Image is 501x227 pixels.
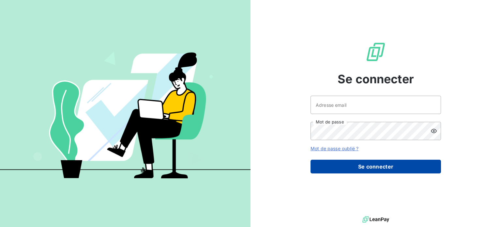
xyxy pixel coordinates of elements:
img: Logo LeanPay [365,41,386,62]
img: logo [362,215,389,224]
input: placeholder [311,96,441,114]
span: Se connecter [338,70,414,88]
button: Se connecter [311,160,441,173]
a: Mot de passe oublié ? [311,146,358,151]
